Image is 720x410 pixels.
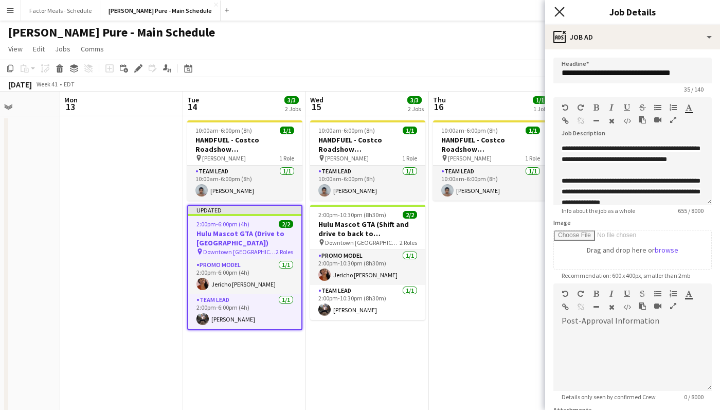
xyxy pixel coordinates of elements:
[433,166,548,201] app-card-role: Team Lead1/110:00am-6:00pm (8h)[PERSON_NAME]
[187,95,199,104] span: Tue
[29,42,49,56] a: Edit
[188,294,301,329] app-card-role: Team Lead1/12:00pm-6:00pm (4h)[PERSON_NAME]
[408,105,424,113] div: 2 Jobs
[279,154,294,162] span: 1 Role
[685,290,692,298] button: Text Color
[64,95,78,104] span: Mon
[654,103,661,112] button: Unordered List
[562,103,569,112] button: Undo
[325,239,400,246] span: Downtown [GEOGRAPHIC_DATA]
[318,127,375,134] span: 10:00am-6:00pm (8h)
[685,103,692,112] button: Text Color
[562,117,569,125] button: Insert Link
[433,95,446,104] span: Thu
[676,85,712,93] span: 35 / 140
[400,239,417,246] span: 2 Roles
[562,290,569,298] button: Undo
[81,44,104,54] span: Comms
[55,44,70,54] span: Jobs
[310,95,323,104] span: Wed
[608,290,615,298] button: Italic
[592,303,600,311] button: Horizontal Line
[433,135,548,154] h3: HANDFUEL - Costco Roadshow [GEOGRAPHIC_DATA]
[284,96,299,104] span: 3/3
[188,259,301,294] app-card-role: Promo model1/12:00pm-6:00pm (4h)Jericho [PERSON_NAME]
[77,42,108,56] a: Comms
[545,25,720,49] div: Job Ad
[403,211,417,219] span: 2/2
[188,229,301,247] h3: Hulu Mascot GTA (Drive to [GEOGRAPHIC_DATA])
[196,220,249,228] span: 2:00pm-6:00pm (4h)
[195,127,252,134] span: 10:00am-6:00pm (8h)
[562,303,569,311] button: Insert Link
[34,80,60,88] span: Week 41
[402,154,417,162] span: 1 Role
[654,302,661,310] button: Insert video
[280,127,294,134] span: 1/1
[186,101,199,113] span: 14
[639,103,646,112] button: Strikethrough
[676,393,712,401] span: 0 / 8000
[592,290,600,298] button: Bold
[592,103,600,112] button: Bold
[533,96,547,104] span: 1/1
[309,101,323,113] span: 15
[608,117,615,125] button: Clear Formatting
[639,302,646,310] button: Paste as plain text
[670,116,677,124] button: Fullscreen
[310,250,425,285] app-card-role: Promo model1/12:00pm-10:30pm (8h30m)Jericho [PERSON_NAME]
[325,154,369,162] span: [PERSON_NAME]
[441,127,498,134] span: 10:00am-6:00pm (8h)
[33,44,45,54] span: Edit
[276,248,293,256] span: 2 Roles
[592,117,600,125] button: Horizontal Line
[187,135,302,154] h3: HANDFUEL - Costco Roadshow [GEOGRAPHIC_DATA]
[4,42,27,56] a: View
[608,103,615,112] button: Italic
[279,220,293,228] span: 2/2
[100,1,221,21] button: [PERSON_NAME] Pure - Main Schedule
[188,206,301,214] div: Updated
[670,207,712,215] span: 655 / 8000
[310,285,425,320] app-card-role: Team Lead1/12:00pm-10:30pm (8h30m)[PERSON_NAME]
[577,290,584,298] button: Redo
[310,120,425,201] app-job-card: 10:00am-6:00pm (8h)1/1HANDFUEL - Costco Roadshow [GEOGRAPHIC_DATA] [PERSON_NAME]1 RoleTeam Lead1/...
[623,117,631,125] button: HTML Code
[670,103,677,112] button: Ordered List
[8,25,215,40] h1: [PERSON_NAME] Pure - Main Schedule
[623,103,631,112] button: Underline
[310,166,425,201] app-card-role: Team Lead1/110:00am-6:00pm (8h)[PERSON_NAME]
[433,120,548,201] div: 10:00am-6:00pm (8h)1/1HANDFUEL - Costco Roadshow [GEOGRAPHIC_DATA] [PERSON_NAME]1 RoleTeam Lead1/...
[525,154,540,162] span: 1 Role
[545,5,720,19] h3: Job Details
[187,205,302,330] app-job-card: Updated2:00pm-6:00pm (4h)2/2Hulu Mascot GTA (Drive to [GEOGRAPHIC_DATA]) Downtown [GEOGRAPHIC_DAT...
[203,248,276,256] span: Downtown [GEOGRAPHIC_DATA]
[526,127,540,134] span: 1/1
[533,105,547,113] div: 1 Job
[318,211,386,219] span: 2:00pm-10:30pm (8h30m)
[285,105,301,113] div: 2 Jobs
[608,303,615,311] button: Clear Formatting
[654,290,661,298] button: Unordered List
[431,101,446,113] span: 16
[403,127,417,134] span: 1/1
[639,116,646,124] button: Paste as plain text
[51,42,75,56] a: Jobs
[64,80,75,88] div: EDT
[8,79,32,90] div: [DATE]
[8,44,23,54] span: View
[187,120,302,201] app-job-card: 10:00am-6:00pm (8h)1/1HANDFUEL - Costco Roadshow [GEOGRAPHIC_DATA] [PERSON_NAME]1 RoleTeam Lead1/...
[187,166,302,201] app-card-role: Team Lead1/110:00am-6:00pm (8h)[PERSON_NAME]
[553,207,643,215] span: Info about the job as a whole
[310,205,425,320] app-job-card: 2:00pm-10:30pm (8h30m)2/2Hulu Mascot GTA (Shift and drive to back to [GEOGRAPHIC_DATA]) Downtown ...
[670,302,677,310] button: Fullscreen
[553,272,698,279] span: Recommendation: 600 x 400px, smaller than 2mb
[654,116,661,124] button: Insert video
[623,290,631,298] button: Underline
[623,303,631,311] button: HTML Code
[63,101,78,113] span: 13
